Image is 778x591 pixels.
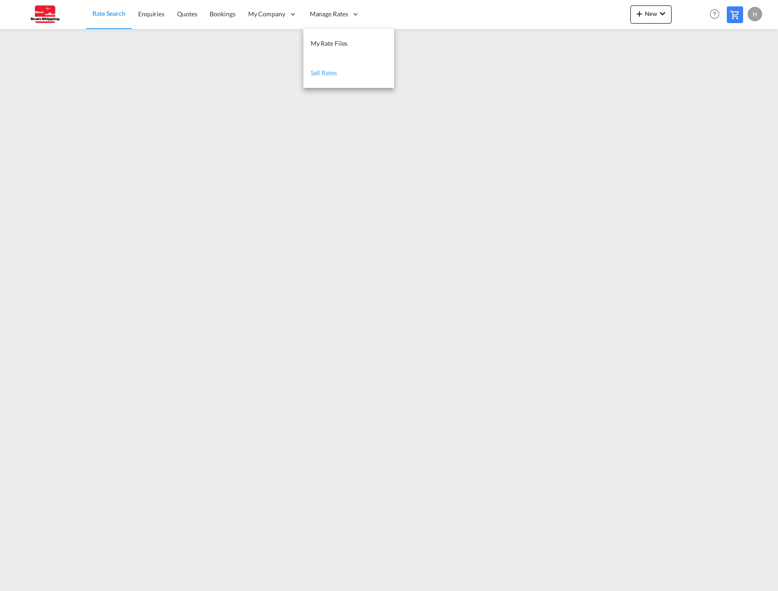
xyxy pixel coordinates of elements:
[177,10,197,18] span: Quotes
[748,7,762,21] div: H
[311,69,337,77] span: Sell Rates
[657,8,668,19] md-icon: icon-chevron-down
[210,10,235,18] span: Bookings
[634,10,668,17] span: New
[311,39,348,47] span: My Rate Files
[92,10,125,17] span: Rate Search
[248,10,285,19] span: My Company
[707,6,727,23] div: Help
[138,10,164,18] span: Enquiries
[303,29,394,58] a: My Rate Files
[707,6,722,22] span: Help
[634,8,645,19] md-icon: icon-plus 400-fg
[303,58,394,88] a: Sell Rates
[310,10,348,19] span: Manage Rates
[630,5,672,24] button: icon-plus 400-fgNewicon-chevron-down
[14,4,75,24] img: 123b615026f311ee80dabbd30bc9e10f.jpg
